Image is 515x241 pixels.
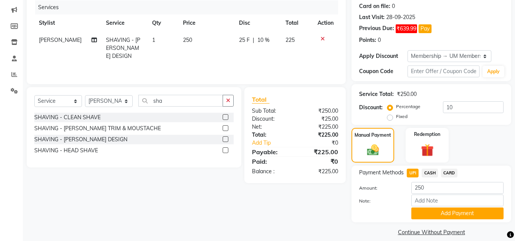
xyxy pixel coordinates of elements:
span: [PERSON_NAME] [39,37,82,43]
span: Total [252,96,270,104]
div: Discount: [359,104,383,112]
div: ₹225.00 [295,131,344,139]
input: Add Note [411,195,504,206]
div: ₹225.00 [295,147,344,156]
input: Search or Scan [138,95,223,107]
div: Services [35,0,344,14]
th: Qty [148,14,178,32]
label: Amount: [353,185,405,192]
div: ₹250.00 [295,107,344,115]
input: Amount [411,182,504,194]
span: SHAVING - [PERSON_NAME] DESIGN [106,37,140,59]
th: Action [313,14,338,32]
div: Balance : [246,168,295,176]
input: Enter Offer / Coupon Code [408,65,480,77]
div: ₹225.00 [295,168,344,176]
th: Price [178,14,234,32]
div: Last Visit: [359,13,385,21]
div: SHAVING - CLEAN SHAVE [34,113,101,121]
div: Previous Due: [359,24,394,33]
div: Points: [359,36,376,44]
th: Service [101,14,148,32]
button: Pay [419,24,432,33]
span: 25 F [239,36,250,44]
div: 0 [378,36,381,44]
div: ₹225.00 [295,123,344,131]
div: SHAVING - HEAD SHAVE [34,147,98,155]
label: Redemption [414,131,440,138]
div: ₹0 [295,157,344,166]
div: Net: [246,123,295,131]
span: 225 [286,37,295,43]
span: | [253,36,254,44]
label: Note: [353,198,405,204]
a: Add Tip [246,139,303,147]
button: Apply [483,66,504,77]
button: Add Payment [411,207,504,219]
img: _cash.svg [363,143,383,157]
span: 10 % [257,36,270,44]
span: 250 [183,37,192,43]
span: Payment Methods [359,169,404,177]
div: Apply Discount [359,52,407,60]
label: Manual Payment [355,132,391,139]
div: Total: [246,131,295,139]
div: Card on file: [359,2,390,10]
div: SHAVING - [PERSON_NAME] TRIM & MOUSTACHE [34,124,161,132]
span: ₹639.99 [396,24,417,33]
span: CARD [441,169,457,177]
label: Percentage [396,103,420,110]
img: _gift.svg [417,142,438,158]
span: 1 [152,37,155,43]
span: CASH [422,169,438,177]
div: ₹250.00 [397,90,417,98]
div: 28-09-2025 [386,13,415,21]
div: 0 [392,2,395,10]
div: ₹25.00 [295,115,344,123]
div: ₹0 [303,139,344,147]
div: SHAVING - [PERSON_NAME] DESIGN [34,136,127,144]
div: Paid: [246,157,295,166]
th: Total [281,14,313,32]
div: Sub Total: [246,107,295,115]
th: Stylist [34,14,101,32]
div: Payable: [246,147,295,156]
div: Service Total: [359,90,394,98]
a: Continue Without Payment [353,228,510,236]
label: Fixed [396,113,408,120]
th: Disc [234,14,281,32]
span: UPI [407,169,419,177]
div: Coupon Code [359,67,407,75]
div: Discount: [246,115,295,123]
